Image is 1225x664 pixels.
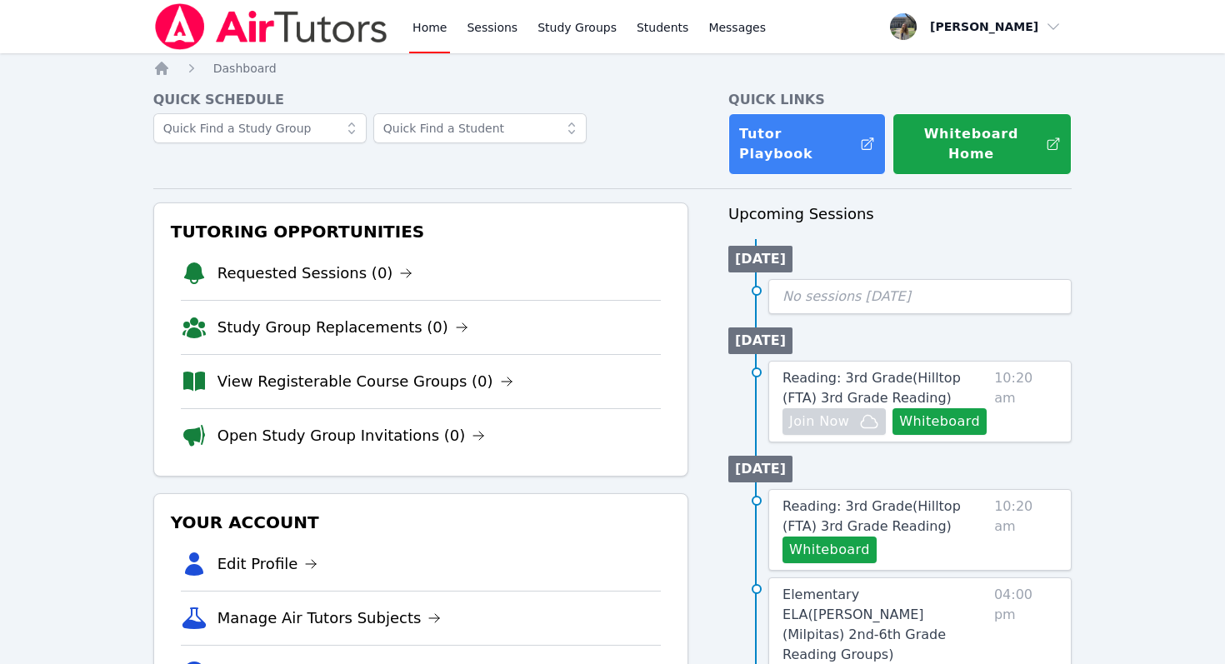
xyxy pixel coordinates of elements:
[167,507,674,537] h3: Your Account
[213,62,277,75] span: Dashboard
[782,587,946,662] span: Elementary ELA ( [PERSON_NAME] (Milpitas) 2nd-6th Grade Reading Groups )
[782,408,886,435] button: Join Now
[153,113,367,143] input: Quick Find a Study Group
[153,60,1072,77] nav: Breadcrumb
[373,113,587,143] input: Quick Find a Student
[728,327,792,354] li: [DATE]
[782,288,911,304] span: No sessions [DATE]
[994,368,1057,435] span: 10:20 am
[782,497,987,537] a: Reading: 3rd Grade(Hilltop (FTA) 3rd Grade Reading)
[892,408,987,435] button: Whiteboard
[167,217,674,247] h3: Tutoring Opportunities
[217,370,513,393] a: View Registerable Course Groups (0)
[728,90,1072,110] h4: Quick Links
[892,113,1072,175] button: Whiteboard Home
[217,424,486,447] a: Open Study Group Invitations (0)
[782,370,961,406] span: Reading: 3rd Grade ( Hilltop (FTA) 3rd Grade Reading )
[789,412,849,432] span: Join Now
[728,246,792,272] li: [DATE]
[153,90,688,110] h4: Quick Schedule
[782,498,961,534] span: Reading: 3rd Grade ( Hilltop (FTA) 3rd Grade Reading )
[217,552,318,576] a: Edit Profile
[217,607,442,630] a: Manage Air Tutors Subjects
[153,3,389,50] img: Air Tutors
[217,316,468,339] a: Study Group Replacements (0)
[728,456,792,482] li: [DATE]
[782,368,987,408] a: Reading: 3rd Grade(Hilltop (FTA) 3rd Grade Reading)
[994,497,1057,563] span: 10:20 am
[213,60,277,77] a: Dashboard
[708,19,766,36] span: Messages
[217,262,413,285] a: Requested Sessions (0)
[782,537,877,563] button: Whiteboard
[728,202,1072,226] h3: Upcoming Sessions
[728,113,886,175] a: Tutor Playbook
